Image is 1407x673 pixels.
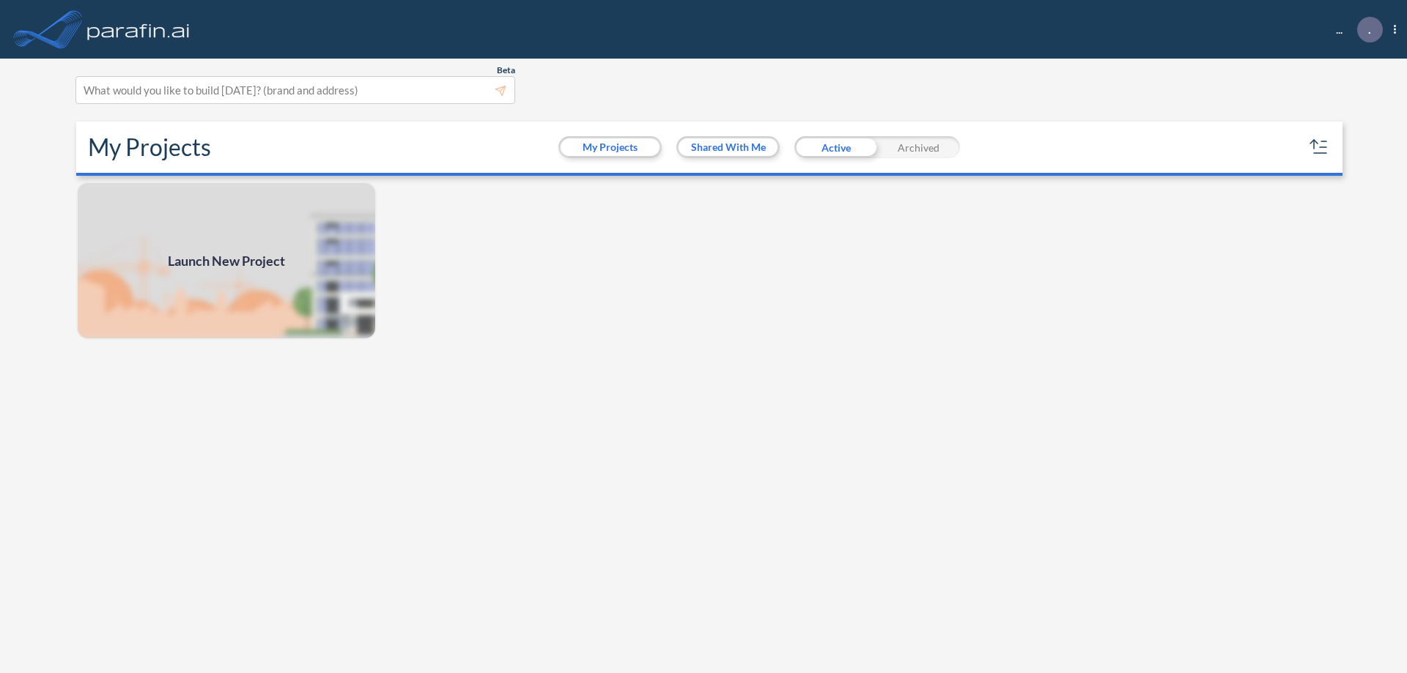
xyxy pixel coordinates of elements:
[76,182,377,340] a: Launch New Project
[1368,23,1371,36] p: .
[561,138,660,156] button: My Projects
[1314,17,1396,42] div: ...
[1307,135,1331,159] button: sort
[168,251,285,271] span: Launch New Project
[794,136,877,158] div: Active
[877,136,960,158] div: Archived
[76,182,377,340] img: add
[84,15,193,44] img: logo
[88,133,211,161] h2: My Projects
[497,64,515,76] span: Beta
[679,138,778,156] button: Shared With Me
